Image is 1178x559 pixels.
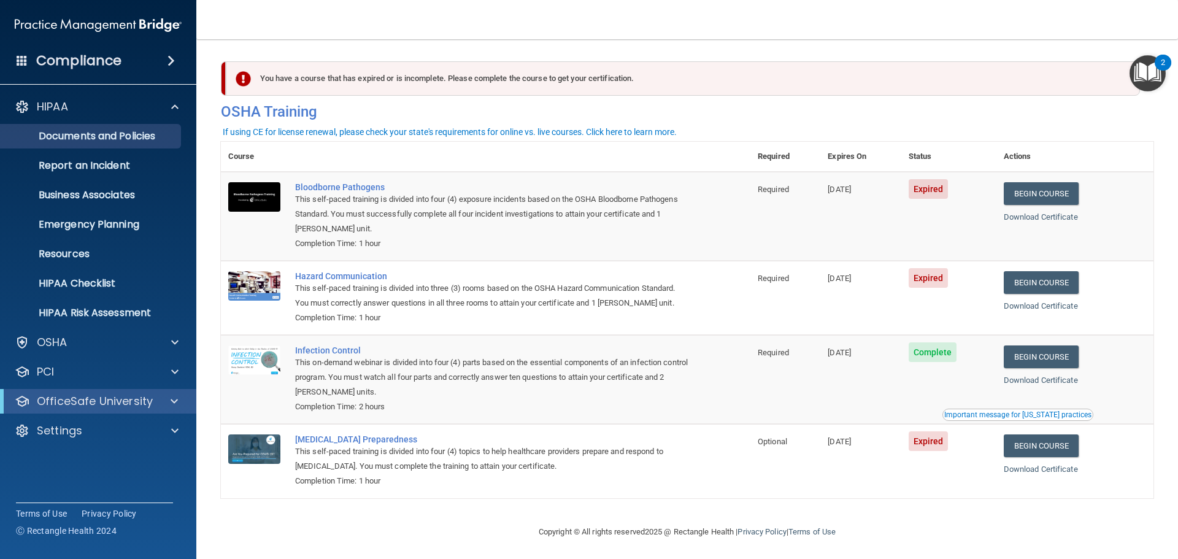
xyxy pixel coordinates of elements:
a: Begin Course [1004,434,1079,457]
p: HIPAA Checklist [8,277,175,290]
a: PCI [15,364,179,379]
p: HIPAA [37,99,68,114]
span: Required [758,274,789,283]
th: Expires On [820,142,901,172]
div: 2 [1161,63,1165,79]
div: Important message for [US_STATE] practices [944,411,1091,418]
div: This self-paced training is divided into four (4) topics to help healthcare providers prepare and... [295,444,689,474]
button: Open Resource Center, 2 new notifications [1130,55,1166,91]
a: [MEDICAL_DATA] Preparedness [295,434,689,444]
a: Download Certificate [1004,301,1078,310]
div: Completion Time: 2 hours [295,399,689,414]
div: Copyright © All rights reserved 2025 @ Rectangle Health | | [463,512,911,552]
span: Ⓒ Rectangle Health 2024 [16,525,117,537]
button: If using CE for license renewal, please check your state's requirements for online vs. live cours... [221,126,679,138]
img: PMB logo [15,13,182,37]
p: Emergency Planning [8,218,175,231]
a: Terms of Use [788,527,836,536]
p: PCI [37,364,54,379]
a: Privacy Policy [82,507,137,520]
h4: Compliance [36,52,121,69]
a: Begin Course [1004,182,1079,205]
span: [DATE] [828,274,851,283]
p: Documents and Policies [8,130,175,142]
a: Begin Course [1004,271,1079,294]
span: [DATE] [828,185,851,194]
span: Required [758,348,789,357]
a: Settings [15,423,179,438]
a: Infection Control [295,345,689,355]
div: Completion Time: 1 hour [295,474,689,488]
th: Required [750,142,820,172]
p: HIPAA Risk Assessment [8,307,175,319]
span: Optional [758,437,787,446]
p: OSHA [37,335,67,350]
a: HIPAA [15,99,179,114]
button: Read this if you are a dental practitioner in the state of CA [942,409,1093,421]
p: Resources [8,248,175,260]
span: Complete [909,342,957,362]
th: Status [901,142,996,172]
p: Settings [37,423,82,438]
img: exclamation-circle-solid-danger.72ef9ffc.png [236,71,251,87]
a: Download Certificate [1004,465,1078,474]
div: If using CE for license renewal, please check your state's requirements for online vs. live cours... [223,128,677,136]
th: Course [221,142,288,172]
div: This self-paced training is divided into three (3) rooms based on the OSHA Hazard Communication S... [295,281,689,310]
h4: OSHA Training [221,103,1153,120]
th: Actions [996,142,1153,172]
a: Terms of Use [16,507,67,520]
div: This on-demand webinar is divided into four (4) parts based on the essential components of an inf... [295,355,689,399]
a: OfficeSafe University [15,394,178,409]
a: Download Certificate [1004,376,1078,385]
a: Privacy Policy [737,527,786,536]
a: Download Certificate [1004,212,1078,222]
span: Expired [909,431,949,451]
div: This self-paced training is divided into four (4) exposure incidents based on the OSHA Bloodborne... [295,192,689,236]
div: You have a course that has expired or is incomplete. Please complete the course to get your certi... [226,61,1140,96]
div: Completion Time: 1 hour [295,236,689,251]
p: Business Associates [8,189,175,201]
span: Expired [909,268,949,288]
a: OSHA [15,335,179,350]
p: Report an Incident [8,160,175,172]
div: Completion Time: 1 hour [295,310,689,325]
a: Bloodborne Pathogens [295,182,689,192]
a: Hazard Communication [295,271,689,281]
p: OfficeSafe University [37,394,153,409]
span: Required [758,185,789,194]
span: [DATE] [828,437,851,446]
a: Begin Course [1004,345,1079,368]
span: Expired [909,179,949,199]
span: [DATE] [828,348,851,357]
